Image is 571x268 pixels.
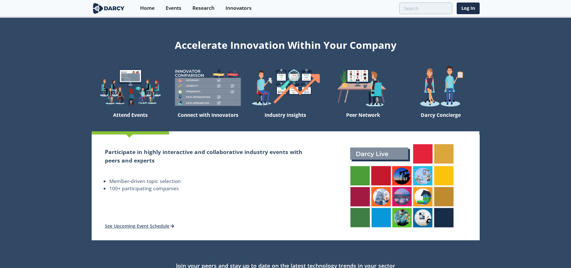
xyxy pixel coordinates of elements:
div: Research [192,6,214,11]
img: attend-events-831e21027d8dfeae142a4bc70e306247.png [344,138,460,234]
div: Industry Insights [247,109,324,131]
a: Log In [457,3,480,14]
img: logo-wide.svg [92,3,126,14]
div: Home [140,6,155,11]
a: See Upcoming Event Schedule [105,223,174,229]
div: Darcy Concierge [402,109,479,131]
div: Accelerate Innovation Within Your Company [92,35,480,52]
div: Connect with Innovators [169,109,247,131]
div: Peer Network [324,109,402,131]
div: Events [166,6,181,11]
img: welcome-concierge-wide-20dccca83e9cbdbb601deee24fb8df72.png [402,66,479,109]
h2: Participate in highly interactive and collaborative industry events with peers and experts [105,148,311,164]
li: Member-driven topic selection [109,178,311,185]
img: welcome-compare-1b687586299da8f117b7ac84fd957760.png [169,66,247,109]
div: Attend Events [92,109,169,131]
li: 100+ participating companies [109,185,311,192]
img: welcome-attend-b816887fc24c32c29d1763c6e0ddb6e6.png [324,66,402,109]
input: Advanced Search [399,3,452,14]
img: welcome-find-a12191a34a96034fcac36f4ff4d37733.png [247,66,324,109]
div: Innovators [226,6,252,11]
img: welcome-explore-560578ff38cea7c86bcfe544b5e45342.png [92,66,169,109]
